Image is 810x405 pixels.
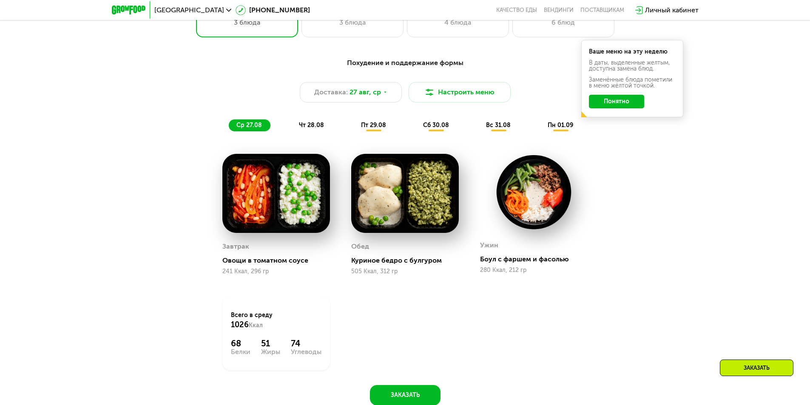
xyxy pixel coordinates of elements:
div: 51 [261,338,280,348]
div: 280 Ккал, 212 гр [480,267,588,274]
div: Похудение и поддержание формы [153,58,657,68]
div: Ужин [480,239,498,252]
div: Обед [351,240,369,253]
span: Ккал [249,322,263,329]
div: Личный кабинет [645,5,699,15]
div: 241 Ккал, 296 гр [222,268,330,275]
div: В даты, выделенные желтым, доступна замена блюд. [589,60,676,72]
div: Завтрак [222,240,249,253]
a: Вендинги [544,7,574,14]
div: 74 [291,338,321,348]
div: поставщикам [580,7,624,14]
span: [GEOGRAPHIC_DATA] [154,7,224,14]
div: 505 Ккал, 312 гр [351,268,459,275]
div: 3 блюда [205,17,289,28]
div: 68 [231,338,250,348]
div: Заменённые блюда пометили в меню жёлтой точкой. [589,77,676,89]
div: Куриное бедро с булгуром [351,256,466,265]
span: 1026 [231,320,249,329]
span: пт 29.08 [361,122,386,129]
div: Углеводы [291,348,321,355]
a: [PHONE_NUMBER] [236,5,310,15]
span: Доставка: [314,87,348,97]
span: ср 27.08 [236,122,262,129]
span: чт 28.08 [299,122,324,129]
span: 27 авг, ср [350,87,381,97]
div: 4 блюда [416,17,500,28]
div: 3 блюда [310,17,395,28]
div: Заказать [720,360,793,376]
span: вс 31.08 [486,122,511,129]
div: Овощи в томатном соусе [222,256,337,265]
button: Настроить меню [409,82,511,102]
div: Боул с фаршем и фасолью [480,255,594,263]
a: Качество еды [496,7,537,14]
button: Понятно [589,95,644,108]
div: Белки [231,348,250,355]
div: 6 блюд [521,17,605,28]
span: пн 01.09 [548,122,573,129]
div: Жиры [261,348,280,355]
div: Ваше меню на эту неделю [589,49,676,55]
span: сб 30.08 [423,122,449,129]
div: Всего в среду [231,311,321,330]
